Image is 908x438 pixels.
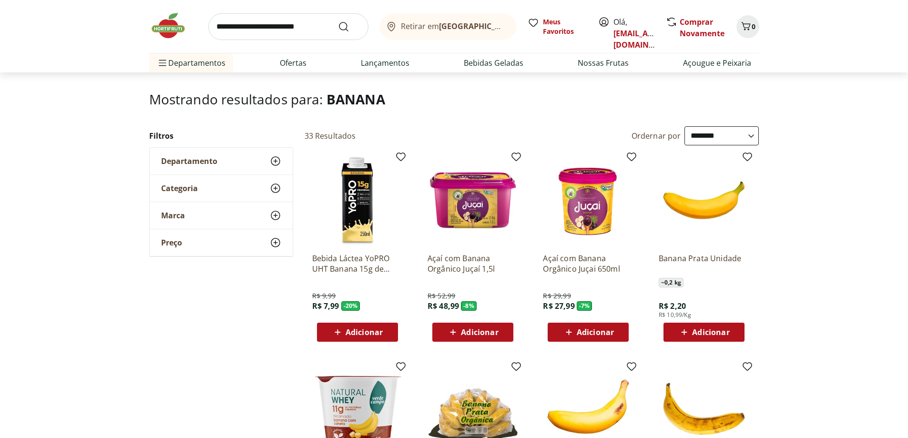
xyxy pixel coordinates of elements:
[312,155,403,245] img: Bebida Láctea YoPRO UHT Banana 15g de proteínas 250ml
[577,328,614,336] span: Adicionar
[150,175,293,202] button: Categoria
[663,323,745,342] button: Adicionar
[543,253,633,274] a: Açaí com Banana Orgânico Juçai 650ml
[361,57,409,69] a: Lançamentos
[338,21,361,32] button: Submit Search
[380,13,516,40] button: Retirar em[GEOGRAPHIC_DATA]/[GEOGRAPHIC_DATA]
[461,301,477,311] span: - 8 %
[683,57,751,69] a: Açougue e Peixaria
[659,301,686,311] span: R$ 2,20
[659,311,691,319] span: R$ 10,99/Kg
[428,253,518,274] a: Açaí com Banana Orgânico Juçaí 1,5l
[680,17,724,39] a: Comprar Novamente
[752,22,755,31] span: 0
[632,131,681,141] label: Ordernar por
[161,238,182,247] span: Preço
[305,131,356,141] h2: 33 Resultados
[613,28,680,50] a: [EMAIL_ADDRESS][DOMAIN_NAME]
[312,301,339,311] span: R$ 7,99
[464,57,523,69] a: Bebidas Geladas
[401,22,506,31] span: Retirar em
[149,92,759,107] h1: Mostrando resultados para:
[326,90,385,108] span: BANANA
[149,126,293,145] h2: Filtros
[312,253,403,274] a: Bebida Láctea YoPRO UHT Banana 15g de proteínas 250ml
[548,323,629,342] button: Adicionar
[736,15,759,38] button: Carrinho
[439,21,600,31] b: [GEOGRAPHIC_DATA]/[GEOGRAPHIC_DATA]
[659,278,684,287] span: ~ 0,2 kg
[659,253,749,274] a: Banana Prata Unidade
[543,291,571,301] span: R$ 29,99
[157,51,225,74] span: Departamentos
[528,17,587,36] a: Meus Favoritos
[461,328,498,336] span: Adicionar
[578,57,629,69] a: Nossas Frutas
[161,183,198,193] span: Categoria
[543,17,587,36] span: Meus Favoritos
[341,301,360,311] span: - 20 %
[312,291,336,301] span: R$ 9,99
[543,301,574,311] span: R$ 27,99
[280,57,306,69] a: Ofertas
[208,13,368,40] input: search
[161,211,185,220] span: Marca
[543,155,633,245] img: Açaí com Banana Orgânico Juçai 650ml
[150,148,293,174] button: Departamento
[659,155,749,245] img: Banana Prata Unidade
[161,156,217,166] span: Departamento
[150,229,293,256] button: Preço
[428,155,518,245] img: Açaí com Banana Orgânico Juçaí 1,5l
[157,51,168,74] button: Menu
[317,323,398,342] button: Adicionar
[346,328,383,336] span: Adicionar
[577,301,592,311] span: - 7 %
[428,301,459,311] span: R$ 48,99
[432,323,513,342] button: Adicionar
[613,16,656,51] span: Olá,
[150,202,293,229] button: Marca
[149,11,197,40] img: Hortifruti
[692,328,729,336] span: Adicionar
[428,291,455,301] span: R$ 52,99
